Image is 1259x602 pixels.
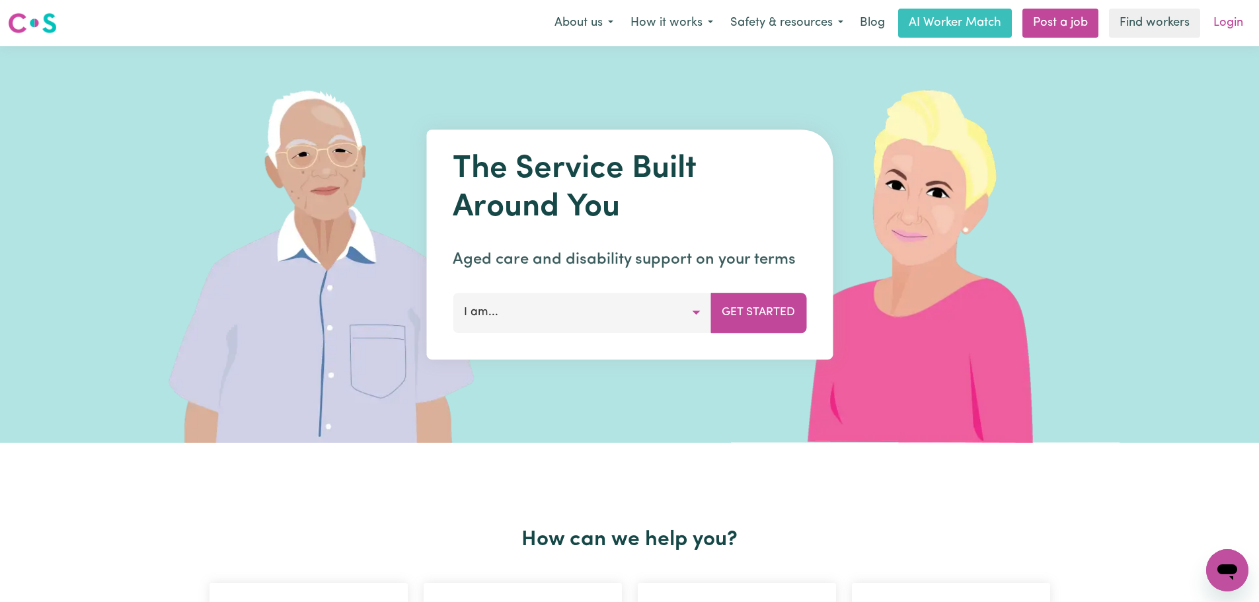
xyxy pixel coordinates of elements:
h2: How can we help you? [202,527,1058,552]
h1: The Service Built Around You [453,151,806,227]
a: Login [1205,9,1251,38]
button: Safety & resources [722,9,852,37]
button: I am... [453,293,711,332]
button: Get Started [710,293,806,332]
button: How it works [622,9,722,37]
a: Blog [852,9,893,38]
a: Careseekers logo [8,8,57,38]
a: AI Worker Match [898,9,1012,38]
button: About us [546,9,622,37]
a: Post a job [1022,9,1098,38]
p: Aged care and disability support on your terms [453,248,806,272]
img: Careseekers logo [8,11,57,35]
iframe: Button to launch messaging window [1206,549,1248,591]
a: Find workers [1109,9,1200,38]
